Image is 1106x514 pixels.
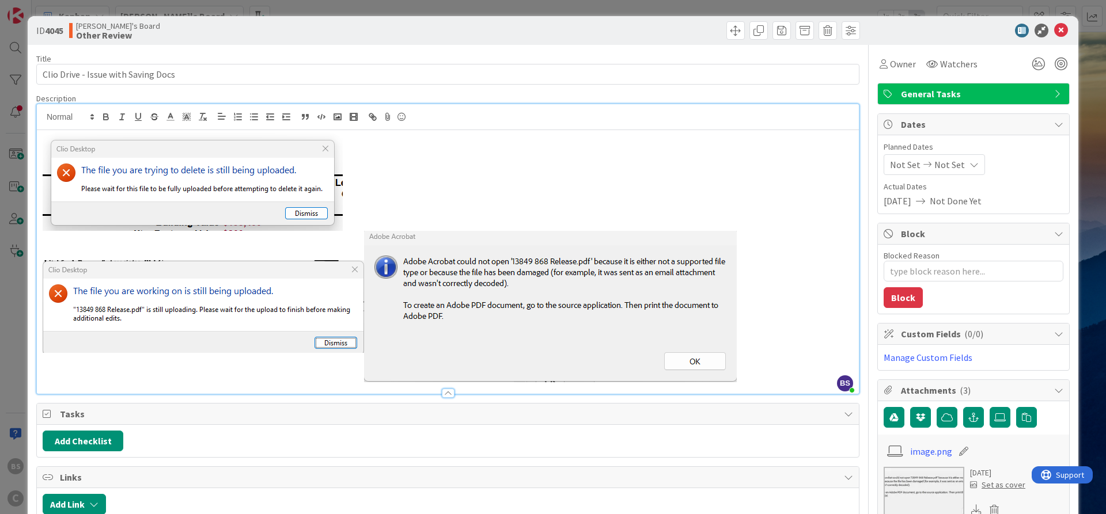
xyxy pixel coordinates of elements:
span: Watchers [940,57,978,71]
a: image.png [910,444,952,458]
span: ( 0/0 ) [964,328,983,340]
span: Links [60,470,838,484]
span: BS [837,375,853,391]
span: Dates [901,117,1048,131]
span: Not Done Yet [930,194,982,208]
span: Owner [890,57,916,71]
span: Custom Fields [901,327,1048,341]
b: 4045 [45,25,63,36]
span: Attachments [901,383,1048,397]
label: Title [36,54,51,64]
div: [DATE] [970,467,1025,479]
input: type card name here... [36,64,859,85]
div: Set as cover [970,479,1025,491]
button: Block [884,287,923,308]
span: [PERSON_NAME]'s Board [76,21,160,31]
img: image.png [43,260,364,353]
b: Other Review [76,31,160,40]
span: Description [36,93,76,104]
span: Actual Dates [884,181,1063,193]
span: Not Set [890,158,921,172]
span: [DATE] [884,194,911,208]
span: Tasks [60,407,838,421]
img: image.png [43,132,343,231]
span: ID [36,24,63,37]
a: Manage Custom Fields [884,352,972,363]
span: ( 3 ) [960,384,971,396]
span: Block [901,227,1048,241]
span: Not Set [934,158,965,172]
img: image.png [364,231,737,382]
label: Blocked Reason [884,250,940,261]
span: General Tasks [901,87,1048,101]
span: Support [24,2,52,16]
span: Planned Dates [884,141,1063,153]
button: Add Checklist [43,431,123,451]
